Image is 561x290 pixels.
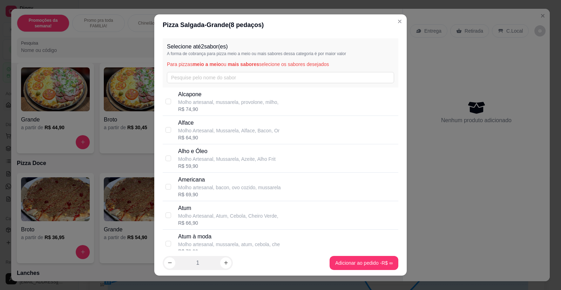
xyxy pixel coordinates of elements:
button: decrease-product-quantity [164,257,175,269]
button: Adicionar ao pedido -R$ ∞ [330,256,398,270]
div: R$ 79,90 [178,248,280,255]
span: maior valor [325,51,346,56]
input: Pesquise pelo nome do sabor [167,72,394,83]
p: Molho artesanal, mussarela, provolone, milho, [178,99,278,106]
button: Close [394,16,405,27]
div: R$ 74,90 [178,106,278,113]
p: Selecione até 2 sabor(es) [167,42,394,51]
p: Alho e Óleo [178,147,276,156]
p: A forma de cobrança para pizza meio a meio ou mais sabores dessa categoria é por [167,51,394,57]
div: R$ 69,90 [178,191,281,198]
p: Atum à moda [178,232,280,241]
p: Molho Artesanal, Mussarela, Alface, Bacon, Or [178,127,279,134]
div: R$ 66,90 [178,219,278,226]
p: Alface [178,119,279,127]
p: Molho artesanal, bacon, ovo cozido, mussarela [178,184,281,191]
p: Molho artesanal, mussarela, atum, cebola, che [178,241,280,248]
span: meio a meio [192,61,221,67]
span: mais sabores [228,61,259,67]
div: Pizza Salgada - Grande ( 8 pedaços) [163,20,398,30]
p: Alcapone [178,90,278,99]
div: R$ 59,90 [178,163,276,170]
p: 1 [196,259,200,267]
button: increase-product-quantity [220,257,231,269]
p: Molho Artesanal, Mussarela, Azeite, Alho Frit [178,156,276,163]
p: Americana [178,176,281,184]
p: Molho Artesanal, Atum, Cebola, Cheiro Verde, [178,212,278,219]
p: Para pizzas ou selecione os sabores desejados [167,61,394,68]
p: Atum [178,204,278,212]
div: R$ 64,90 [178,134,279,141]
